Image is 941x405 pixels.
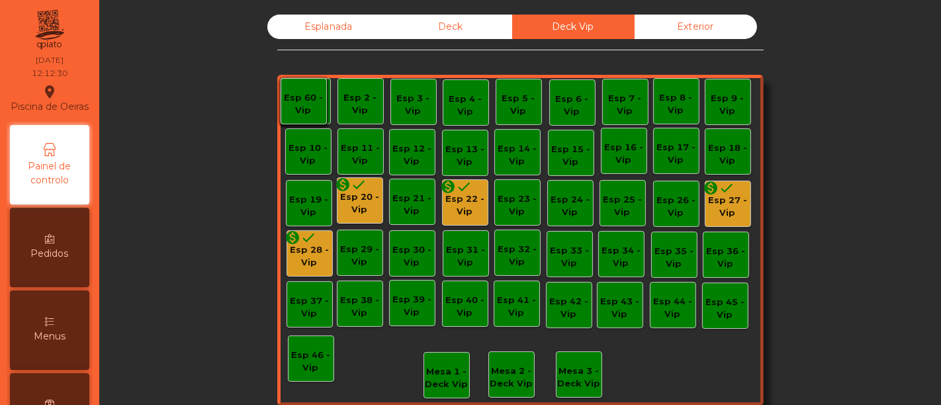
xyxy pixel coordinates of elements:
div: Esp 21 - Vip [390,192,435,218]
div: Esp 38 - Vip [337,294,382,320]
div: Esp 4 - Vip [443,93,488,118]
div: Esp 10 - Vip [286,142,331,167]
div: Esp 23 - Vip [495,193,540,218]
div: Esp 30 - Vip [390,244,435,269]
div: Esp 34 - Vip [599,244,644,270]
div: Esp 31 - Vip [443,244,488,269]
div: Esp 25 - Vip [600,193,645,219]
div: Esp 19 - Vip [287,193,332,219]
div: Esp 26 - Vip [654,194,699,220]
div: Esp 39 - Vip [390,293,435,319]
div: Mesa 3 - Deck Vip [557,365,602,390]
i: monetization_on [279,77,295,93]
div: Esp 6 - Vip [550,93,595,118]
div: Esp 11 - Vip [338,142,383,167]
i: done [719,180,735,196]
div: Mesa 1 - Deck Vip [424,365,469,391]
i: done [457,179,472,195]
div: Deck Vip [512,15,635,39]
div: Esp 17 - Vip [654,141,699,167]
div: Esp 8 - Vip [654,91,699,117]
i: monetization_on [285,230,301,246]
div: Esp 3 - Vip [391,92,436,118]
div: Esp 29 - Vip [337,243,382,269]
i: done [351,177,367,193]
div: Esp 32 - Vip [495,243,540,269]
div: 12:12:30 [32,67,67,79]
i: monetization_on [703,180,719,196]
div: Esp 35 - Vip [652,245,697,271]
div: Esp 42 - Vip [547,295,592,321]
div: Deck [390,15,512,39]
div: Esp 9 - Vip [705,92,750,118]
div: Esplanada [267,15,390,39]
div: Esp 14 - Vip [495,142,540,168]
div: Esp 36 - Vip [703,245,748,271]
img: qpiato [33,7,66,53]
div: Esp 22 - Vip [443,193,488,218]
div: Esp 46 - Vip [289,349,334,375]
div: Esp 45 - Vip [703,296,748,322]
i: monetization_on [336,177,351,193]
i: location_on [42,84,58,100]
i: done [301,230,317,246]
div: Esp 37 - Vip [287,294,332,320]
div: Esp 15 - Vip [549,143,594,169]
div: Exterior [635,15,757,39]
div: Esp 5 - Vip [496,92,541,118]
i: monetization_on [441,179,457,195]
div: Esp 43 - Vip [598,295,643,321]
span: Menus [34,330,66,343]
div: Esp 13 - Vip [443,143,488,169]
div: Esp 12 - Vip [390,142,435,168]
div: Esp 24 - Vip [548,193,593,219]
div: [DATE] [36,54,64,66]
div: Esp 28 - Vip [287,244,332,269]
span: Pedidos [31,247,69,261]
div: Piscina de Oeiras [11,82,89,115]
div: Esp 20 - Vip [337,191,382,216]
div: Esp 60 - Vip [281,91,326,117]
div: Esp 18 - Vip [705,142,750,167]
div: Mesa 2 - Deck Vip [489,365,534,390]
i: done [295,77,311,93]
span: Painel de controlo [13,159,86,187]
div: Esp 27 - Vip [705,194,750,220]
div: Esp 41 - Vip [494,294,539,320]
div: Esp 16 - Vip [602,141,647,167]
div: Esp 2 - Vip [338,91,383,117]
div: Esp 40 - Vip [443,294,488,320]
div: Esp 33 - Vip [547,244,592,270]
div: Esp 7 - Vip [603,92,648,118]
div: Esp 44 - Vip [650,295,695,321]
